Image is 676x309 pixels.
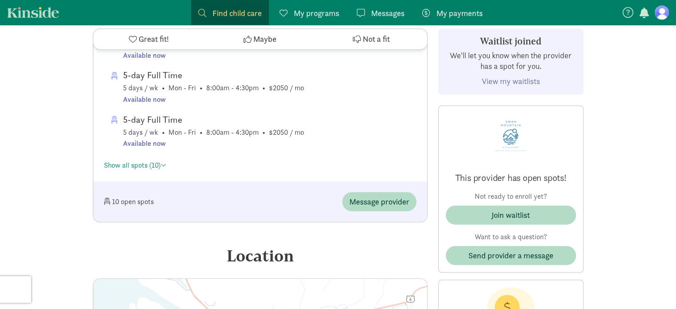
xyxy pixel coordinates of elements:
a: Kinside [7,7,59,18]
span: Find child care [212,7,262,19]
span: Messages [371,7,404,19]
p: We'll let you know when the provider has a spot for you. [446,50,576,72]
img: Provider logo [487,113,535,161]
span: Send provider a message [468,249,553,261]
a: Show all spots (10) [104,161,167,170]
button: Maybe [204,29,316,49]
div: Location [93,244,428,268]
button: Send provider a message [446,246,576,265]
button: Great fit! [93,29,204,49]
div: Available now [123,94,304,105]
p: Not ready to enroll yet? [446,191,576,202]
span: Message provider [349,196,409,208]
a: View my waitlists [482,76,540,86]
div: 10 open spots [104,192,260,211]
p: This provider has open spots! [446,172,576,184]
span: My payments [436,7,483,19]
div: Join waitlist [492,209,530,221]
span: 5 days / wk • Mon - Fri • 8:00am - 4:30pm • $2050 / mo [123,68,304,105]
span: Great fit! [139,33,169,45]
div: Available now [123,50,304,61]
button: Message provider [342,192,416,211]
div: 5-day Full Time [123,112,304,127]
span: Maybe [253,33,276,45]
div: Available now [123,138,304,149]
button: Join waitlist [446,205,576,225]
p: Want to ask a question? [446,232,576,242]
h3: Waitlist joined [446,36,576,47]
span: Not a fit [363,33,390,45]
span: 5 days / wk • Mon - Fri • 8:00am - 4:30pm • $2050 / mo [123,112,304,149]
div: 5-day Full Time [123,68,304,82]
button: Not a fit [316,29,427,49]
span: My programs [294,7,339,19]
